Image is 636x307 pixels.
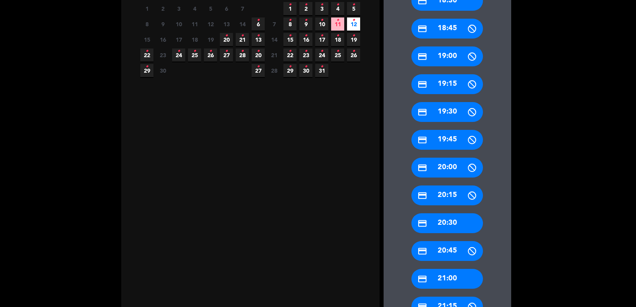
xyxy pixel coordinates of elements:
[411,213,483,233] div: 20:30
[336,29,339,42] i: •
[411,46,483,66] div: 19:00
[320,14,323,27] i: •
[252,48,265,62] span: 20
[172,2,185,15] span: 3
[188,17,201,31] span: 11
[299,2,312,15] span: 2
[172,17,185,31] span: 10
[220,2,233,15] span: 6
[315,64,328,77] span: 31
[252,17,265,31] span: 6
[347,2,360,15] span: 5
[156,17,169,31] span: 9
[236,48,249,62] span: 28
[304,60,307,73] i: •
[289,60,291,73] i: •
[140,64,153,77] span: 29
[417,274,427,284] i: credit_card
[204,17,217,31] span: 12
[220,33,233,46] span: 20
[299,64,312,77] span: 30
[352,45,355,58] i: •
[236,2,249,15] span: 7
[289,45,291,58] i: •
[304,14,307,27] i: •
[257,45,260,58] i: •
[315,33,328,46] span: 17
[204,48,217,62] span: 26
[304,45,307,58] i: •
[220,48,233,62] span: 27
[336,14,339,27] i: •
[411,158,483,178] div: 20:00
[268,64,281,77] span: 28
[156,33,169,46] span: 16
[299,17,312,31] span: 9
[331,2,344,15] span: 4
[336,45,339,58] i: •
[268,33,281,46] span: 14
[299,48,312,62] span: 23
[156,48,169,62] span: 23
[417,79,427,89] i: credit_card
[220,17,233,31] span: 13
[331,33,344,46] span: 18
[209,45,212,58] i: •
[315,48,328,62] span: 24
[140,48,153,62] span: 22
[299,33,312,46] span: 16
[417,163,427,173] i: credit_card
[352,29,355,42] i: •
[304,29,307,42] i: •
[417,52,427,62] i: credit_card
[411,19,483,39] div: 18:45
[156,2,169,15] span: 2
[283,2,297,15] span: 1
[411,241,483,261] div: 20:45
[145,45,148,58] i: •
[257,60,260,73] i: •
[352,14,355,27] i: •
[411,74,483,94] div: 19:15
[417,218,427,228] i: credit_card
[140,33,153,46] span: 15
[225,45,228,58] i: •
[331,48,344,62] span: 25
[177,45,180,58] i: •
[411,102,483,122] div: 19:30
[268,48,281,62] span: 21
[347,48,360,62] span: 26
[188,33,201,46] span: 18
[283,48,297,62] span: 22
[241,29,244,42] i: •
[252,64,265,77] span: 27
[241,45,244,58] i: •
[257,29,260,42] i: •
[411,185,483,205] div: 20:15
[320,29,323,42] i: •
[320,60,323,73] i: •
[289,29,291,42] i: •
[140,2,153,15] span: 1
[156,64,169,77] span: 30
[411,269,483,289] div: 21:00
[172,48,185,62] span: 24
[204,2,217,15] span: 5
[289,14,291,27] i: •
[283,17,297,31] span: 8
[172,33,185,46] span: 17
[236,33,249,46] span: 21
[283,64,297,77] span: 29
[193,45,196,58] i: •
[417,107,427,117] i: credit_card
[188,48,201,62] span: 25
[315,2,328,15] span: 3
[268,17,281,31] span: 7
[315,17,328,31] span: 10
[236,17,249,31] span: 14
[140,17,153,31] span: 8
[145,60,148,73] i: •
[417,135,427,145] i: credit_card
[320,45,323,58] i: •
[257,14,260,27] i: •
